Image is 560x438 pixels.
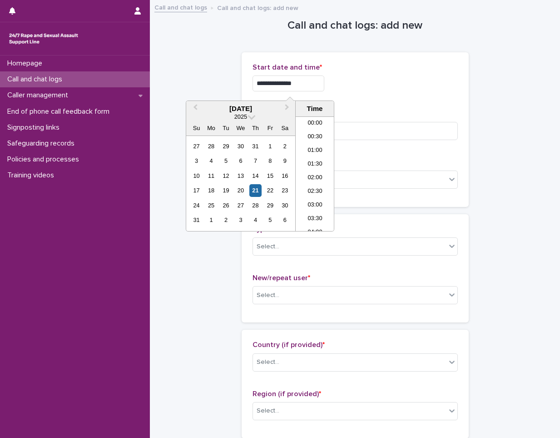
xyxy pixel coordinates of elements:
div: Choose Monday, August 25th, 2025 [205,199,217,211]
button: Previous Month [187,102,202,116]
div: Choose Friday, August 22nd, 2025 [264,184,276,196]
div: Choose Friday, August 1st, 2025 [264,140,276,152]
p: End of phone call feedback form [4,107,117,116]
div: Choose Tuesday, August 12th, 2025 [220,170,232,182]
div: Choose Friday, September 5th, 2025 [264,214,276,226]
h1: Call and chat logs: add new [242,19,469,32]
li: 01:30 [296,158,334,171]
p: Homepage [4,59,50,68]
div: Select... [257,291,279,300]
p: Policies and processes [4,155,86,164]
p: Safeguarding records [4,139,82,148]
div: Choose Sunday, August 31st, 2025 [190,214,203,226]
div: Choose Thursday, September 4th, 2025 [249,214,262,226]
div: Choose Wednesday, September 3rd, 2025 [234,214,247,226]
div: Choose Wednesday, August 27th, 2025 [234,199,247,211]
a: Call and chat logs [154,2,207,12]
div: Mo [205,122,217,134]
div: Choose Thursday, August 28th, 2025 [249,199,262,211]
div: Choose Saturday, August 30th, 2025 [279,199,291,211]
div: Tu [220,122,232,134]
div: Choose Saturday, August 2nd, 2025 [279,140,291,152]
li: 03:00 [296,199,334,212]
div: Choose Sunday, August 17th, 2025 [190,184,203,196]
div: Choose Tuesday, August 19th, 2025 [220,184,232,196]
li: 04:00 [296,226,334,240]
div: Select... [257,406,279,416]
div: Choose Tuesday, August 26th, 2025 [220,199,232,211]
div: Choose Wednesday, August 20th, 2025 [234,184,247,196]
div: Su [190,122,203,134]
li: 02:30 [296,185,334,199]
div: Choose Sunday, August 10th, 2025 [190,170,203,182]
div: Choose Monday, August 11th, 2025 [205,170,217,182]
p: Signposting links [4,123,67,132]
div: Choose Thursday, August 21st, 2025 [249,184,262,196]
div: Choose Friday, August 8th, 2025 [264,155,276,167]
button: Next Month [281,102,295,116]
div: Choose Monday, July 28th, 2025 [205,140,217,152]
div: Select... [257,242,279,252]
div: Choose Saturday, August 16th, 2025 [279,170,291,182]
div: Choose Saturday, August 23rd, 2025 [279,184,291,196]
div: Choose Tuesday, July 29th, 2025 [220,140,232,152]
div: Select... [257,357,279,367]
span: Region (if provided) [253,390,321,398]
div: Choose Friday, August 15th, 2025 [264,170,276,182]
div: Choose Tuesday, August 5th, 2025 [220,155,232,167]
li: 02:00 [296,171,334,185]
div: Choose Tuesday, September 2nd, 2025 [220,214,232,226]
li: 00:30 [296,131,334,144]
p: Call and chat logs [4,75,69,84]
span: 2025 [234,113,247,120]
div: Choose Wednesday, July 30th, 2025 [234,140,247,152]
div: Choose Monday, September 1st, 2025 [205,214,217,226]
p: Caller management [4,91,75,100]
div: Time [298,105,332,113]
img: rhQMoQhaT3yELyF149Cw [7,30,80,48]
div: Th [249,122,262,134]
div: month 2025-08 [189,139,292,227]
div: Choose Saturday, September 6th, 2025 [279,214,291,226]
p: Call and chat logs: add new [217,2,298,12]
div: Choose Wednesday, August 13th, 2025 [234,170,247,182]
span: Start date and time [253,64,322,71]
div: We [234,122,247,134]
div: Choose Thursday, July 31st, 2025 [249,140,262,152]
div: Sa [279,122,291,134]
span: Country (if provided) [253,341,325,348]
span: New/repeat user [253,274,310,282]
div: Choose Saturday, August 9th, 2025 [279,155,291,167]
div: Choose Thursday, August 7th, 2025 [249,155,262,167]
div: Choose Wednesday, August 6th, 2025 [234,155,247,167]
div: Choose Sunday, August 24th, 2025 [190,199,203,211]
div: [DATE] [186,105,295,113]
div: Choose Friday, August 29th, 2025 [264,199,276,211]
p: Training videos [4,171,61,180]
li: 03:30 [296,212,334,226]
div: Choose Sunday, August 3rd, 2025 [190,155,203,167]
div: Choose Sunday, July 27th, 2025 [190,140,203,152]
li: 01:00 [296,144,334,158]
div: Choose Monday, August 4th, 2025 [205,155,217,167]
li: 00:00 [296,117,334,131]
div: Choose Monday, August 18th, 2025 [205,184,217,196]
div: Fr [264,122,276,134]
div: Choose Thursday, August 14th, 2025 [249,170,262,182]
